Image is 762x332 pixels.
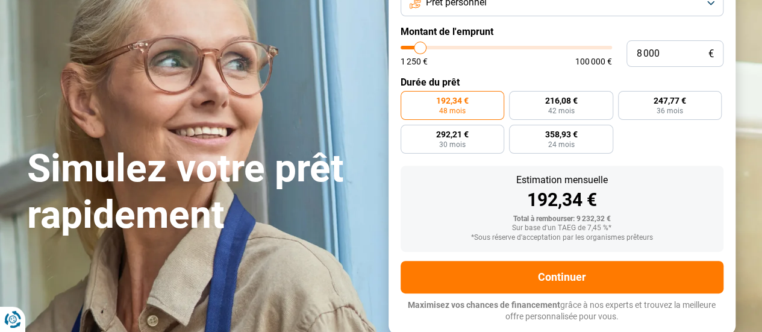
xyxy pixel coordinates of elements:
h1: Simulez votre prêt rapidement [27,146,374,239]
span: Maximisez vos chances de financement [408,300,560,310]
span: 30 mois [439,141,466,148]
label: Montant de l'emprunt [401,26,723,37]
div: Total à rembourser: 9 232,32 € [410,215,714,224]
span: 247,77 € [654,96,686,105]
label: Durée du prêt [401,77,723,88]
span: 358,93 € [545,130,577,139]
span: 100 000 € [575,57,612,66]
div: Sur base d'un TAEG de 7,45 %* [410,224,714,233]
span: 48 mois [439,107,466,114]
div: *Sous réserve d'acceptation par les organismes prêteurs [410,234,714,242]
button: Continuer [401,261,723,293]
div: 192,34 € [410,191,714,209]
p: grâce à nos experts et trouvez la meilleure offre personnalisée pour vous. [401,299,723,323]
span: 292,21 € [436,130,469,139]
span: 36 mois [657,107,683,114]
div: Estimation mensuelle [410,175,714,185]
span: 1 250 € [401,57,428,66]
span: 24 mois [548,141,574,148]
span: 42 mois [548,107,574,114]
span: 192,34 € [436,96,469,105]
span: € [708,49,714,59]
span: 216,08 € [545,96,577,105]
